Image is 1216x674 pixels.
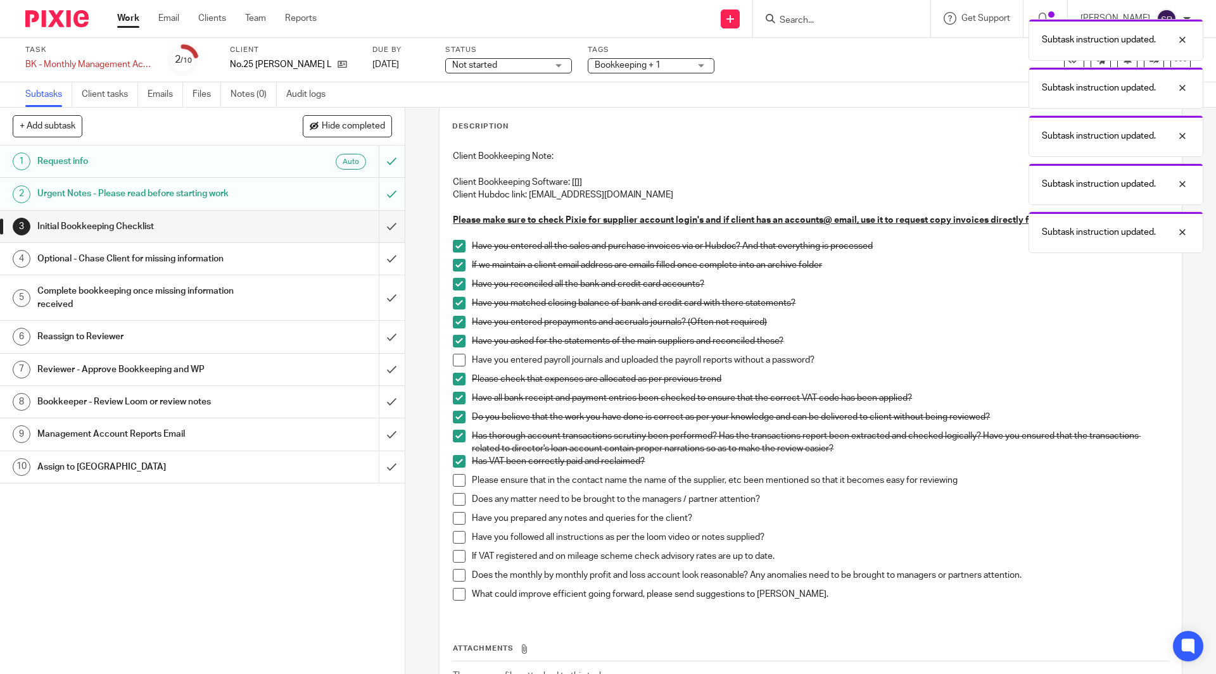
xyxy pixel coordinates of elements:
h1: Reviewer - Approve Bookkeeping and WP [37,360,256,379]
label: Tags [588,45,714,55]
p: Does any matter need to be brought to the managers / partner attention? [472,493,1168,506]
h1: Initial Bookkeeping Checklist [37,217,256,236]
div: 8 [13,393,30,411]
img: svg%3E [1156,9,1177,29]
p: Subtask instruction updated. [1042,130,1156,142]
p: Client Bookkeeping Note: [453,150,1168,163]
p: Subtask instruction updated. [1042,34,1156,46]
a: Work [117,12,139,25]
small: /10 [180,57,192,64]
label: Client [230,45,357,55]
p: Description [452,122,509,132]
div: 2 [175,53,192,67]
span: Not started [452,61,497,70]
a: Files [193,82,221,107]
a: Email [158,12,179,25]
div: 4 [13,250,30,268]
a: Audit logs [286,82,335,107]
div: 3 [13,218,30,235]
label: Task [25,45,152,55]
p: Have you entered all the sales and purchase invoices via or Hubdoc? And that everything is processed [472,240,1168,253]
span: [DATE] [372,60,399,69]
h1: Complete bookkeeping once missing information received [37,282,256,314]
p: Have you entered payroll journals and uploaded the payroll reports without a password? [472,354,1168,366]
h1: Urgent Notes - Please read before starting work [37,184,256,203]
div: Auto [336,154,366,170]
p: No.25 [PERSON_NAME] Ltd [230,58,331,71]
p: Please check that expenses are allocated as per previous trend [472,373,1168,385]
span: Bookkeeping + 1 [595,61,661,70]
img: Pixie [25,10,89,27]
u: Please make sure to check Pixie for supplier account login's and if client has an accounts@ email... [453,216,1089,225]
p: Do you believe that the work you have done is correct as per your knowledge and can be delivered ... [472,411,1168,423]
p: Subtask instruction updated. [1042,226,1156,239]
p: What could improve efficient going forward, please send suggestions to [PERSON_NAME]. [472,588,1168,601]
p: Have you entered prepayments and accruals journals? (Often not required) [472,316,1168,328]
p: Does the monthly by monthly profit and loss account look reasonable? Any anomalies need to be bro... [472,569,1168,582]
a: Subtasks [25,82,72,107]
div: 6 [13,328,30,346]
div: 2 [13,185,30,203]
p: Have you prepared any notes and queries for the client? [472,512,1168,525]
label: Due by [372,45,429,55]
h1: Bookkeeper - Review Loom or review notes [37,392,256,411]
p: Please ensure that in the contact name the name of the supplier, etc been mentioned so that it be... [472,474,1168,487]
p: Has VAT been correctly paid and reclaimed? [472,455,1168,468]
p: Have you matched closing balance of bank and credit card with there statements? [472,297,1168,309]
p: Subtask instruction updated. [1042,178,1156,190]
div: 10 [13,458,30,476]
a: Clients [198,12,226,25]
p: Subtask instruction updated. [1042,82,1156,94]
span: Hide completed [322,122,385,132]
div: BK - Monthly Management Accounts [25,58,152,71]
a: Emails [148,82,183,107]
div: 7 [13,361,30,378]
div: 1 [13,153,30,170]
p: Have you asked for the statements of the main suppliers and reconciled these? [472,335,1168,347]
h1: Assign to [GEOGRAPHIC_DATA] [37,458,256,477]
button: + Add subtask [13,115,82,137]
p: Have all bank receipt and payment entries been checked to ensure that the correct VAT code has be... [472,392,1168,404]
p: Have you followed all instructions as per the loom video or notes supplied? [472,531,1168,544]
p: If we maintain a client email address are emails filled once complete into an archive folder [472,259,1168,271]
p: Have you reconciled all the bank and credit card accounts? [472,278,1168,290]
a: Client tasks [82,82,138,107]
a: Reports [285,12,317,25]
span: Attachments [453,645,514,652]
label: Status [445,45,572,55]
h1: Reassign to Reviewer [37,327,256,346]
p: Client Bookkeeping Software: [[]] [453,176,1168,189]
h1: Optional - Chase Client for missing information [37,249,256,268]
h1: Management Account Reports Email [37,425,256,444]
a: Team [245,12,266,25]
a: Notes (0) [231,82,277,107]
div: 9 [13,425,30,443]
h1: Request info [37,152,256,171]
p: Has thorough account transactions scrutiny been performed? Has the transactions report been extra... [472,430,1168,456]
div: 5 [13,289,30,307]
button: Hide completed [303,115,392,137]
p: Client Hubdoc link: [EMAIL_ADDRESS][DOMAIN_NAME] [453,189,1168,201]
p: If VAT registered and on mileage scheme check advisory rates are up to date. [472,550,1168,563]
